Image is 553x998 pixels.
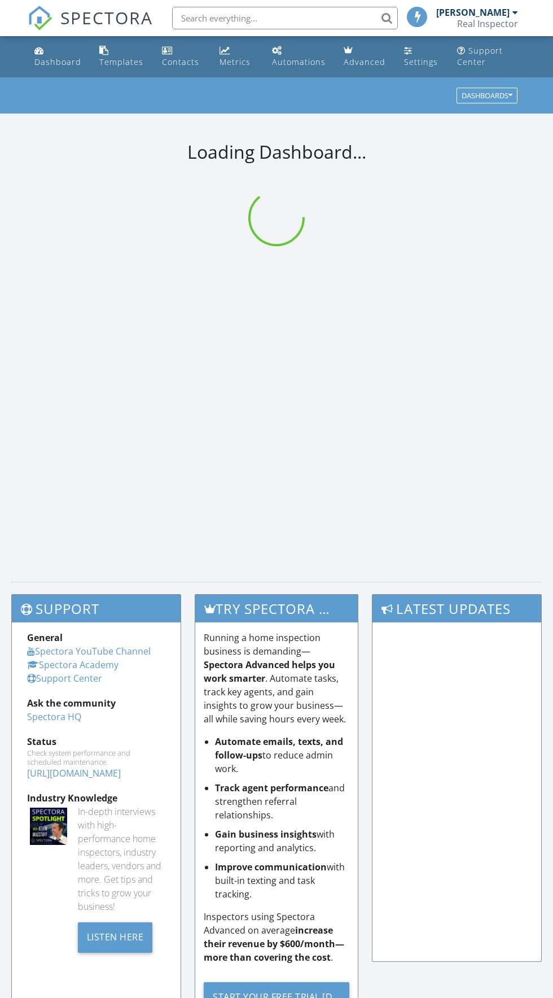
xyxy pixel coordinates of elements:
a: Support Center [27,672,102,685]
div: Settings [404,56,438,67]
a: Advanced [339,41,390,73]
a: Spectora YouTube Channel [27,645,151,657]
button: Dashboards [457,88,517,104]
strong: increase their revenue by $600/month—more than covering the cost [204,924,344,964]
div: Metrics [220,56,251,67]
div: Ask the community [27,696,165,710]
strong: General [27,631,63,644]
strong: Gain business insights [215,828,317,840]
img: Spectoraspolightmain [30,808,67,845]
h3: Latest Updates [372,595,541,622]
div: Advanced [344,56,385,67]
a: [URL][DOMAIN_NAME] [27,767,121,779]
strong: Automate emails, texts, and follow-ups [215,735,343,761]
img: The Best Home Inspection Software - Spectora [28,6,52,30]
a: Settings [400,41,444,73]
div: In-depth interviews with high-performance home inspectors, industry leaders, vendors and more. Ge... [78,805,166,913]
div: Listen Here [78,922,153,953]
strong: Spectora Advanced helps you work smarter [204,659,335,685]
div: Dashboards [462,92,512,100]
a: Listen Here [78,930,153,943]
div: Real Inspector [457,18,518,29]
a: Metrics [215,41,258,73]
a: Contacts [157,41,206,73]
div: Support Center [457,45,503,67]
div: Status [27,735,165,748]
li: with reporting and analytics. [215,827,349,855]
li: to reduce admin work. [215,735,349,775]
strong: Track agent performance [215,782,328,794]
div: Templates [99,56,143,67]
a: Dashboard [30,41,86,73]
input: Search everything... [172,7,398,29]
a: Templates [95,41,148,73]
div: Automations [272,56,326,67]
div: Dashboard [34,56,81,67]
p: Running a home inspection business is demanding— . Automate tasks, track key agents, and gain ins... [204,631,349,726]
h3: Try spectora advanced [DATE] [195,595,357,622]
a: Support Center [453,41,523,73]
p: Inspectors using Spectora Advanced on average . [204,910,349,964]
div: Contacts [162,56,199,67]
a: Spectora Academy [27,659,118,671]
strong: Improve communication [215,861,327,873]
li: and strengthen referral relationships. [215,781,349,822]
div: [PERSON_NAME] [436,7,510,18]
a: Automations (Basic) [267,41,330,73]
span: SPECTORA [60,6,153,29]
div: Check system performance and scheduled maintenance. [27,748,165,766]
a: Spectora HQ [27,711,81,723]
h3: Support [12,595,181,622]
li: with built-in texting and task tracking. [215,860,349,901]
a: SPECTORA [28,15,153,39]
div: Industry Knowledge [27,791,165,805]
